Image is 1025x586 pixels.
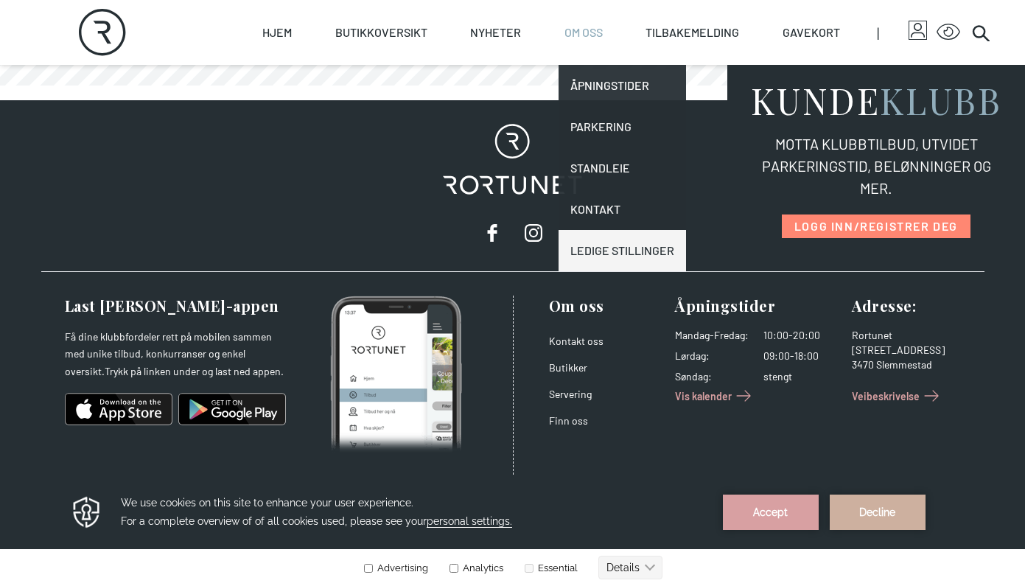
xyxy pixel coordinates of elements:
a: Servering [549,388,592,400]
div: [STREET_ADDRESS] [852,343,967,357]
span: klubb [880,77,1001,124]
label: Analytics [447,89,503,100]
span: Slemmestad [876,358,932,371]
input: Analytics [449,91,458,100]
dd: 10:00-20:00 [763,328,840,343]
dt: Mandag - Fredag : [675,328,749,343]
div: © Mappedin [976,268,1012,276]
dd: 09:00-18:00 [763,349,840,363]
a: Parkering [559,106,686,147]
label: Essential [522,89,578,100]
div: Rortunet [852,328,967,343]
img: Privacy reminder [71,21,102,57]
a: LOGG INN/REGISTRER DEG [782,214,970,238]
input: Advertising [364,91,373,100]
span: 3470 [852,358,874,371]
button: Accept [723,21,819,57]
a: instagram [519,218,548,248]
h3: Om oss [549,296,664,316]
button: Open Accessibility Menu [937,21,960,44]
span: personal settings. [427,42,512,55]
dt: Søndag : [675,369,749,384]
img: ios [65,391,172,427]
a: Vis kalender [675,384,755,408]
label: Advertising [363,89,428,100]
a: Standleie [559,147,686,189]
a: Veibeskrivelse [852,384,943,408]
h3: Åpningstider [675,296,840,316]
img: Photo of mobile app home screen [330,296,462,453]
button: Decline [830,21,926,57]
span: Veibeskrivelse [852,388,920,404]
a: Finn oss [549,414,588,427]
img: android [178,391,286,427]
input: Essential [525,91,534,100]
dt: Lørdag : [675,349,749,363]
span: Kunde [751,83,1001,118]
h3: Last [PERSON_NAME]-appen [65,296,286,316]
span: Vis kalender [675,388,732,404]
span: Motta klubbtilbud, utvidet parkeringstid, belønninger og mer. [758,133,994,199]
a: Butikker [549,361,587,374]
button: Details [598,83,662,106]
text: Details [606,88,640,100]
h3: Adresse : [852,296,967,316]
a: Åpningstider [559,65,686,106]
dd: stengt [763,369,840,384]
details: Attribution [973,265,1025,276]
a: Kontakt oss [549,335,604,347]
a: facebook [477,218,507,248]
h3: We use cookies on this site to enhance your user experience. For a complete overview of of all co... [121,21,704,57]
p: Få dine klubbfordeler rett på mobilen sammen med unike tilbud, konkurranser og enkel oversikt.Try... [65,328,286,380]
a: Kontakt [559,189,686,230]
a: Ledige stillinger [559,230,686,271]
